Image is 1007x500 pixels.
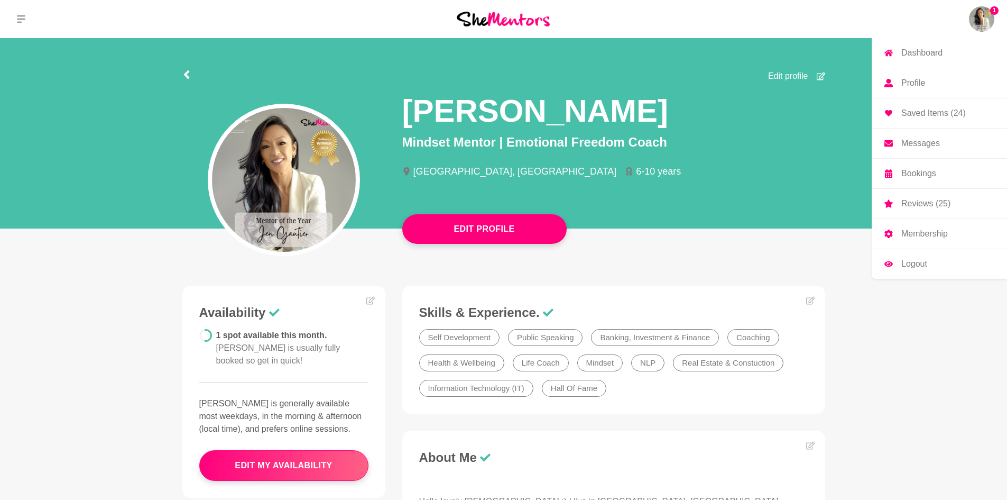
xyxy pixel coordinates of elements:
p: [PERSON_NAME] is generally available most weekdays, in the morning & afternoon (local time), and ... [199,397,368,435]
button: Edit Profile [402,214,567,244]
p: Profile [901,79,925,87]
a: Bookings [872,159,1007,188]
h3: Skills & Experience. [419,305,808,321]
h3: Availability [199,305,368,321]
a: Reviews (25) [872,189,1007,219]
a: Profile [872,68,1007,98]
a: Messages [872,129,1007,158]
a: Dashboard [872,38,1007,68]
button: edit my availability [199,450,368,481]
p: Messages [901,139,940,148]
span: Edit profile [768,70,808,83]
p: Mindset Mentor | Emotional Freedom Coach [402,133,825,152]
p: Bookings [901,169,936,178]
p: Membership [901,230,948,238]
p: Saved Items (24) [901,109,966,117]
a: Saved Items (24) [872,98,1007,128]
span: [PERSON_NAME] is usually fully booked so get in quick! [216,343,340,365]
p: Dashboard [901,49,943,57]
h3: About Me [419,450,808,466]
li: 6-10 years [625,167,689,176]
li: [GEOGRAPHIC_DATA], [GEOGRAPHIC_DATA] [402,167,625,176]
h1: [PERSON_NAME] [402,91,668,131]
img: Jen Gautier [969,6,994,32]
a: Jen Gautier 1DashboardProfileSaved Items (24)MessagesBookingsReviews (25)MembershipLogout [969,6,994,32]
span: 1 [990,6,999,15]
img: She Mentors Logo [457,12,550,26]
p: Logout [901,260,927,268]
span: 1 spot available this month. [216,331,340,365]
p: Reviews (25) [901,199,950,208]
